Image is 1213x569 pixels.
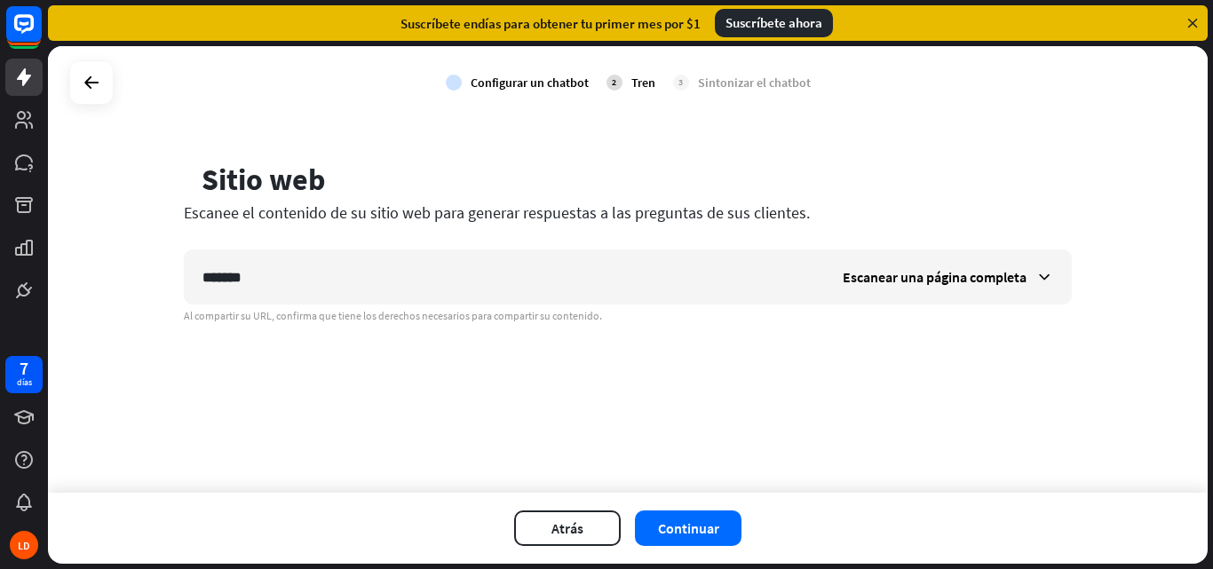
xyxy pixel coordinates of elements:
font: días [17,376,32,388]
font: 3 [678,76,683,88]
font: Tren [631,75,655,91]
font: Sintonizar el chatbot [698,75,811,91]
font: 2 [612,76,616,88]
font: Suscríbete en [400,15,478,32]
button: Abrir el widget de chat LiveChat [14,7,67,60]
font: Sitio web [202,161,325,198]
font: Al compartir su URL, confirma que tiene los derechos necesarios para compartir su contenido. [184,309,602,322]
font: LD [18,539,30,552]
font: Continuar [658,519,719,537]
font: días para obtener tu primer mes por $1 [478,15,701,32]
a: 7 días [5,356,43,393]
button: Atrás [514,510,621,546]
font: 7 [20,357,28,379]
font: Escanee el contenido de su sitio web para generar respuestas a las preguntas de sus clientes. [184,202,810,223]
font: Escanear una página completa [843,268,1027,286]
font: Suscríbete ahora [725,14,822,31]
button: Continuar [635,510,741,546]
font: Atrás [551,519,583,537]
font: Configurar un chatbot [471,75,589,91]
